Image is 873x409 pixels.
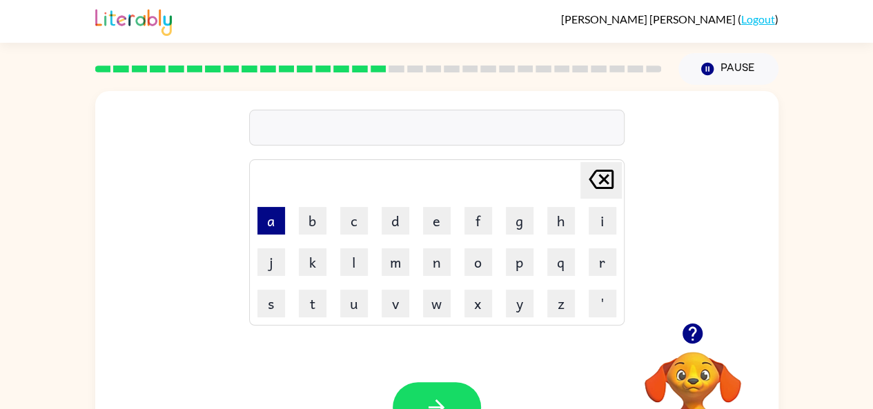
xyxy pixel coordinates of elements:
[547,248,575,276] button: q
[257,290,285,317] button: s
[423,248,451,276] button: n
[257,207,285,235] button: a
[589,207,616,235] button: i
[561,12,778,26] div: ( )
[382,290,409,317] button: v
[506,290,533,317] button: y
[589,290,616,317] button: '
[464,290,492,317] button: x
[678,53,778,85] button: Pause
[506,248,533,276] button: p
[464,207,492,235] button: f
[340,248,368,276] button: l
[589,248,616,276] button: r
[299,207,326,235] button: b
[547,290,575,317] button: z
[340,207,368,235] button: c
[741,12,775,26] a: Logout
[547,207,575,235] button: h
[340,290,368,317] button: u
[423,207,451,235] button: e
[382,207,409,235] button: d
[506,207,533,235] button: g
[299,290,326,317] button: t
[257,248,285,276] button: j
[464,248,492,276] button: o
[382,248,409,276] button: m
[299,248,326,276] button: k
[423,290,451,317] button: w
[95,6,172,36] img: Literably
[561,12,738,26] span: [PERSON_NAME] [PERSON_NAME]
